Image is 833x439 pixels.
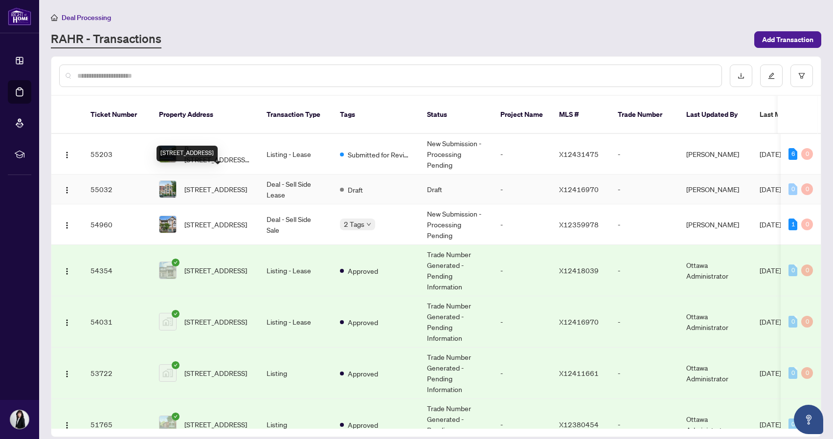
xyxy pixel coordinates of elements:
td: Trade Number Generated - Pending Information [419,245,493,296]
td: Listing [259,348,332,399]
td: 55032 [83,175,151,204]
span: Approved [348,265,378,276]
span: [DATE] [760,420,781,429]
div: 0 [801,367,813,379]
img: thumbnail-img [159,416,176,433]
th: Last Updated By [678,96,752,134]
div: 0 [788,316,797,328]
div: 0 [788,367,797,379]
span: X12418039 [559,266,599,275]
div: [STREET_ADDRESS] [157,146,218,161]
span: [DATE] [760,317,781,326]
td: Trade Number Generated - Pending Information [419,296,493,348]
span: 2 Tags [344,219,364,230]
span: [STREET_ADDRESS] [184,316,247,327]
td: New Submission - Processing Pending [419,134,493,175]
div: 0 [801,316,813,328]
span: [DATE] [760,220,781,229]
td: Listing - Lease [259,296,332,348]
td: Deal - Sell Side Sale [259,204,332,245]
span: [DATE] [760,150,781,158]
span: check-circle [172,413,180,420]
td: - [610,348,678,399]
span: Submitted for Review [348,149,411,160]
span: edit [768,72,775,79]
span: [DATE] [760,369,781,377]
button: Logo [59,417,75,432]
td: [PERSON_NAME] [678,134,752,175]
span: check-circle [172,310,180,318]
img: Logo [63,267,71,275]
div: 0 [788,418,797,430]
th: Status [419,96,493,134]
div: 0 [788,183,797,195]
span: Last Modified Date [760,109,819,120]
span: [DATE] [760,266,781,275]
span: Add Transaction [762,32,813,47]
img: Logo [63,151,71,159]
div: 0 [801,219,813,230]
button: edit [760,65,783,87]
td: 54354 [83,245,151,296]
td: Trade Number Generated - Pending Information [419,348,493,399]
button: Logo [59,146,75,162]
td: [PERSON_NAME] [678,175,752,204]
button: filter [790,65,813,87]
td: 54960 [83,204,151,245]
td: - [610,245,678,296]
button: Add Transaction [754,31,821,48]
td: 53722 [83,348,151,399]
span: Draft [348,184,363,195]
td: - [493,204,551,245]
td: 55203 [83,134,151,175]
img: Logo [63,186,71,194]
span: [STREET_ADDRESS] [184,368,247,378]
span: X12411661 [559,369,599,377]
div: 0 [788,264,797,276]
span: home [51,14,58,21]
button: Logo [59,365,75,381]
a: RAHR - Transactions [51,31,161,48]
img: Logo [63,319,71,327]
span: download [738,72,744,79]
img: Logo [63,421,71,429]
span: X12380454 [559,420,599,429]
th: Property Address [151,96,259,134]
td: Ottawa Administrator [678,296,752,348]
td: 54031 [83,296,151,348]
td: - [493,245,551,296]
span: X12431475 [559,150,599,158]
td: - [493,296,551,348]
th: Project Name [493,96,551,134]
span: [STREET_ADDRESS] [184,184,247,195]
img: Logo [63,370,71,378]
td: Draft [419,175,493,204]
span: Approved [348,419,378,430]
span: down [366,222,371,227]
td: - [493,175,551,204]
td: Listing - Lease [259,245,332,296]
span: X12359978 [559,220,599,229]
button: Logo [59,263,75,278]
span: filter [798,72,805,79]
span: [STREET_ADDRESS] [184,219,247,230]
img: thumbnail-img [159,365,176,381]
th: Transaction Type [259,96,332,134]
img: thumbnail-img [159,181,176,198]
td: Ottawa Administrator [678,245,752,296]
img: thumbnail-img [159,216,176,233]
span: Approved [348,368,378,379]
span: Deal Processing [62,13,111,22]
span: [STREET_ADDRESS] [184,265,247,276]
td: - [493,134,551,175]
button: Open asap [794,405,823,434]
th: Trade Number [610,96,678,134]
td: - [610,296,678,348]
th: Ticket Number [83,96,151,134]
button: Logo [59,217,75,232]
img: Logo [63,221,71,229]
div: 1 [788,219,797,230]
span: Approved [348,317,378,328]
button: download [730,65,752,87]
td: Listing - Lease [259,134,332,175]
